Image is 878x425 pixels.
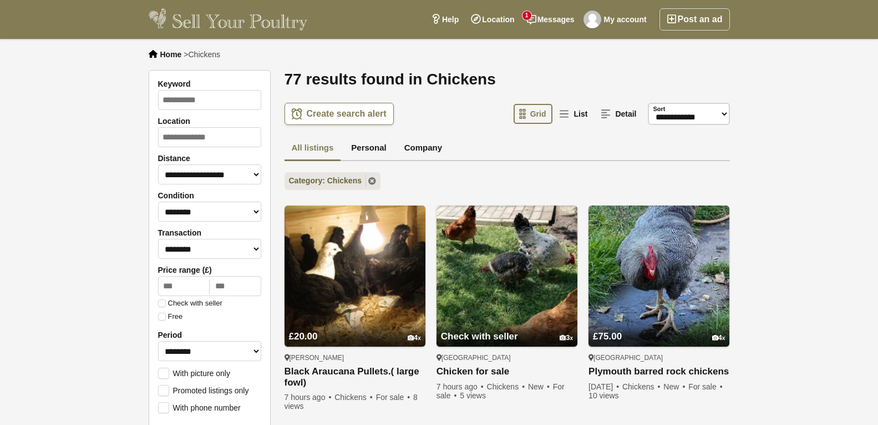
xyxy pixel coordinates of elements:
a: Post an ad [659,8,730,31]
div: 4 [408,334,421,342]
a: Home [160,50,182,59]
label: Free [158,313,183,321]
div: [PERSON_NAME] [285,353,425,362]
span: Chickens [487,382,526,391]
li: > [184,50,220,59]
a: Black Araucana Pullets.( large fowl) [285,366,425,388]
span: £20.00 [289,331,318,342]
div: 4 [712,334,725,342]
label: Promoted listings only [158,385,249,395]
a: £75.00 4 [588,310,729,347]
span: Detail [615,109,636,118]
a: Category: Chickens [285,172,380,190]
div: 3 [560,334,573,342]
a: £20.00 4 [285,310,425,347]
a: Plymouth barred rock chickens [588,366,729,378]
label: Location [158,117,261,126]
span: Chickens [334,393,374,402]
a: List [554,104,594,124]
span: Create search alert [307,108,387,119]
label: Period [158,331,261,339]
a: Chicken for sale [437,366,577,378]
span: Check with seller [441,331,518,342]
a: Grid [514,104,553,124]
span: List [574,109,587,118]
h1: 77 results found in Chickens [285,70,730,89]
span: [DATE] [588,382,620,391]
img: Sell Your Poultry [149,8,308,31]
label: Condition [158,191,261,200]
a: My account [581,8,653,31]
a: Detail [595,104,643,124]
label: Price range (£) [158,266,261,274]
span: 8 views [285,393,418,411]
label: Sort [653,104,666,114]
label: Check with seller [158,299,222,307]
span: 7 hours ago [285,393,333,402]
label: Keyword [158,79,261,88]
span: New [528,382,551,391]
img: Black Araucana Pullets.( large fowl) [285,206,425,347]
span: For sale [376,393,411,402]
label: Transaction [158,228,261,237]
label: With picture only [158,368,230,378]
a: Company [397,136,449,162]
a: Check with seller 3 [437,310,577,347]
img: jawed ahmed [583,11,601,28]
span: 5 views [460,391,486,400]
a: Messages1 [521,8,581,31]
img: Chicken for sale [437,206,577,347]
a: Location [465,8,520,31]
img: Plymouth barred rock chickens [588,206,729,347]
span: Chickens [622,382,662,391]
a: Create search alert [285,103,394,125]
a: All listings [285,136,341,162]
span: Chickens [188,50,220,59]
span: For sale [688,382,723,391]
span: 10 views [588,391,618,400]
label: With phone number [158,402,241,412]
span: Grid [530,109,546,118]
a: Help [425,8,465,31]
span: £75.00 [593,331,622,342]
span: New [663,382,686,391]
span: 7 hours ago [437,382,485,391]
a: Personal [344,136,393,162]
div: [GEOGRAPHIC_DATA] [437,353,577,362]
span: For sale [437,382,565,400]
div: [GEOGRAPHIC_DATA] [588,353,729,362]
span: 1 [522,11,531,20]
label: Distance [158,154,261,163]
